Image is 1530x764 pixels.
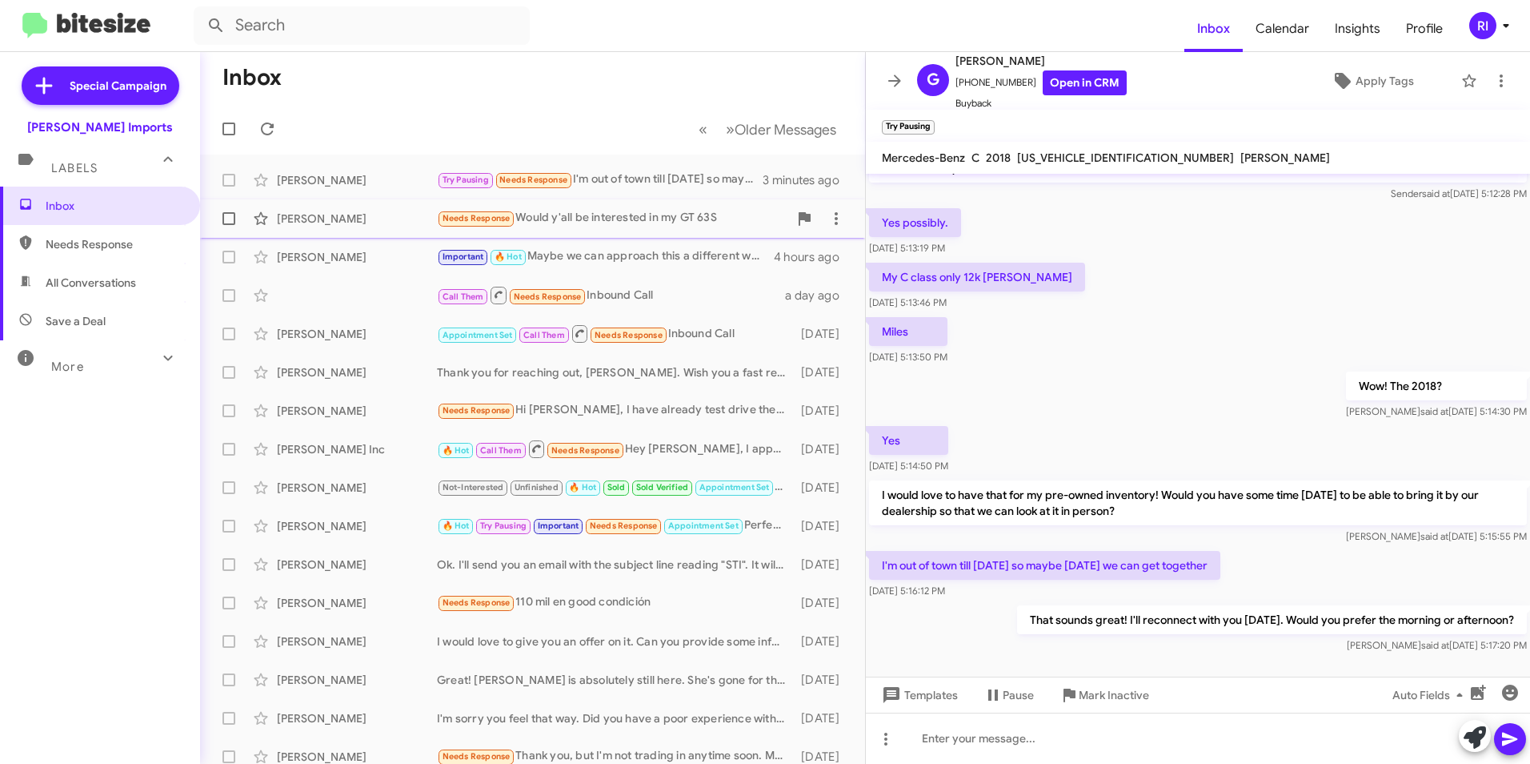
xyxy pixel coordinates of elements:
span: Needs Response [443,213,511,223]
p: Wow! The 2018? [1346,372,1527,400]
span: Needs Response [443,751,511,762]
button: Apply Tags [1291,66,1453,95]
div: Great! [PERSON_NAME] is absolutely still here. She's gone for the evening but I'll have her reach... [437,672,794,688]
span: G [927,67,939,93]
div: [PERSON_NAME] [277,249,437,265]
span: Needs Response [46,236,182,252]
span: said at [1420,530,1448,542]
button: Auto Fields [1380,681,1482,710]
p: My C class only 12k [PERSON_NAME] [869,263,1085,292]
div: Maybe we can approach this a different way. I can send you a form that will give us a fairly good... [437,247,774,266]
span: Appointment Set [699,482,770,493]
div: [PERSON_NAME] [277,172,437,188]
div: Hey [PERSON_NAME], I appreciate your time and follow up but at $21,000. I am going to pass. [437,439,794,459]
a: Calendar [1243,6,1322,52]
span: Sold [607,482,626,493]
p: Miles [869,317,947,346]
span: More [51,360,84,374]
div: [PERSON_NAME] Inc [277,441,437,457]
span: Needs Response [443,405,511,416]
span: Auto Fields [1392,681,1469,710]
a: Special Campaign [22,66,179,105]
span: Sold Verified [636,482,689,493]
button: Templates [866,681,971,710]
span: Try Pausing [443,175,489,185]
p: I would love to have that for my pre-owned inventory! Would you have some time [DATE] to be able ... [869,481,1527,525]
span: Call Them [443,292,484,302]
input: Search [194,6,530,45]
div: [DATE] [794,672,852,688]
span: 🔥 Hot [443,445,470,456]
div: Hi [PERSON_NAME], I have already test drive the car but nobody gave me the call for final papers ... [437,401,794,420]
div: [DATE] [794,403,852,419]
div: [PERSON_NAME] [277,595,437,611]
div: [PERSON_NAME] [277,480,437,496]
span: 2018 [986,151,1011,165]
span: Older Messages [735,121,836,139]
button: RI [1456,12,1512,39]
div: Inbound Call [437,324,794,344]
div: [DATE] [794,633,852,649]
span: Save a Deal [46,313,106,329]
a: Profile [1393,6,1456,52]
span: said at [1420,405,1448,417]
div: [PERSON_NAME] [277,403,437,419]
div: [PERSON_NAME] [277,326,437,342]
span: [DATE] 5:13:46 PM [869,296,947,308]
span: Mercedes-Benz [882,151,965,165]
span: Call Them [523,330,565,340]
span: Inbox [46,198,182,214]
small: Try Pausing [882,120,935,135]
span: Important [538,521,579,531]
div: a day ago [785,288,852,304]
div: [DATE] [794,595,852,611]
span: Needs Response [590,521,658,531]
span: Apply Tags [1356,66,1414,95]
button: Mark Inactive [1047,681,1162,710]
span: Call Them [480,445,522,456]
span: [PERSON_NAME] [1240,151,1330,165]
span: [US_VEHICLE_IDENTIFICATION_NUMBER] [1017,151,1234,165]
span: Needs Response [514,292,582,302]
span: C [971,151,979,165]
span: [PHONE_NUMBER] [955,70,1127,95]
span: Needs Response [443,597,511,608]
div: [DATE] [794,518,852,534]
div: Inbound Call [437,285,785,305]
span: Not-Interested [443,482,504,493]
div: RI [1469,12,1496,39]
span: 🔥 Hot [443,521,470,531]
span: Needs Response [551,445,619,456]
span: » [726,119,735,139]
p: Yes [869,426,948,455]
span: Templates [879,681,958,710]
span: [PERSON_NAME] [DATE] 5:14:30 PM [1346,405,1527,417]
span: Needs Response [595,330,663,340]
a: Insights [1322,6,1393,52]
div: Perfect. Thank you. [437,517,794,535]
div: [DATE] [794,710,852,726]
button: Previous [689,113,717,146]
div: [PERSON_NAME] [277,364,437,380]
button: Pause [971,681,1047,710]
div: 110 mil en good condición [437,593,794,612]
nav: Page navigation example [690,113,846,146]
a: Inbox [1184,6,1243,52]
div: [PERSON_NAME] [277,633,437,649]
span: [PERSON_NAME] [955,51,1127,70]
div: I would love to give you an offer on it. Can you provide some information on that vehicle for me?... [437,633,794,649]
h1: Inbox [222,65,282,90]
span: Special Campaign [70,78,166,94]
div: [DATE] [794,326,852,342]
div: [PERSON_NAME] [277,710,437,726]
div: [DATE] [794,557,852,573]
span: 🔥 Hot [569,482,596,493]
span: Unfinished [515,482,559,493]
div: 3 minutes ago [763,172,852,188]
span: Buyback [955,95,1127,111]
p: That sounds great! I'll reconnect with you [DATE]. Would you prefer the morning or afternoon? [1017,605,1527,634]
div: I'm out of town till [DATE] so maybe [DATE] we can get together [437,171,763,189]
